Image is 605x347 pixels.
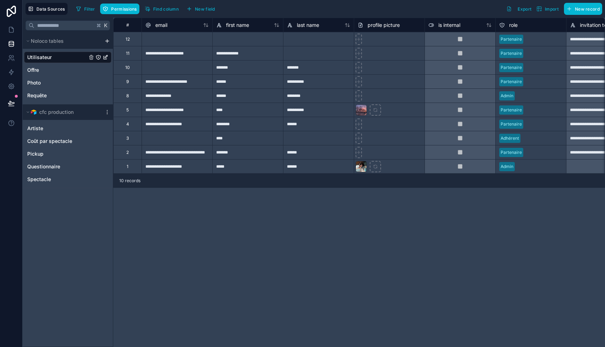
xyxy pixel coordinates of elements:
span: K [103,23,108,28]
button: Data Sources [25,3,68,15]
span: New field [195,6,215,12]
div: Partenaire [501,50,522,57]
button: Permissions [100,4,139,14]
div: 10 [125,65,130,70]
button: Export [504,3,534,15]
span: New record [575,6,600,12]
div: Admin [501,93,513,99]
div: 4 [126,121,129,127]
span: role [509,22,518,29]
span: Find column [153,6,179,12]
button: New record [564,3,602,15]
span: Permissions [111,6,137,12]
div: Admin [501,163,513,170]
button: Find column [142,4,181,14]
div: 1 [127,164,128,169]
div: Partenaire [501,64,522,71]
div: Partenaire [501,121,522,127]
div: 12 [126,36,130,42]
span: Filter [84,6,95,12]
div: 9 [126,79,129,85]
span: Data Sources [36,6,65,12]
span: Import [545,6,559,12]
button: Filter [73,4,98,14]
a: Permissions [100,4,142,14]
a: New record [561,3,602,15]
div: 3 [126,135,129,141]
span: email [155,22,167,29]
div: 8 [126,93,129,99]
div: Partenaire [501,79,522,85]
span: is internal [438,22,460,29]
div: Partenaire [501,36,522,42]
div: 11 [126,51,129,56]
div: # [119,22,136,28]
span: 10 records [119,178,140,184]
button: Import [534,3,561,15]
span: profile picture [368,22,400,29]
div: 2 [126,150,129,155]
div: Partenaire [501,149,522,156]
div: Partenaire [501,107,522,113]
span: last name [297,22,319,29]
button: New field [184,4,218,14]
span: first name [226,22,249,29]
span: Export [518,6,531,12]
div: Adhérent [501,135,519,141]
div: 5 [126,107,129,113]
